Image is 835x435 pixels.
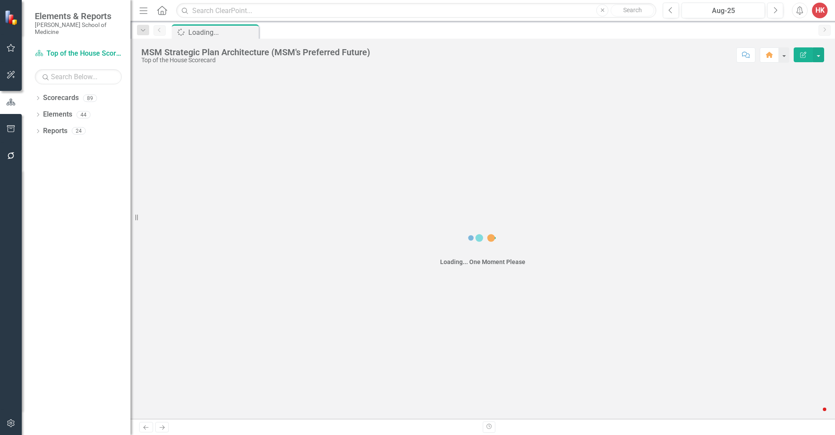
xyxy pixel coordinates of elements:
[176,3,656,18] input: Search ClearPoint...
[623,7,642,13] span: Search
[83,94,97,102] div: 89
[141,47,728,57] div: MSM Strategic Plan Architecture (MSM's Preferred Future)
[35,11,122,21] span: Elements & Reports
[440,258,525,266] div: Loading... One Moment Please
[72,127,86,135] div: 24
[141,57,728,64] div: Top of the House Scorecard
[43,126,67,136] a: Reports
[35,69,122,84] input: Search Below...
[43,93,79,103] a: Scorecards
[4,9,20,25] img: ClearPoint Strategy
[681,3,765,18] button: Aug-25
[35,21,122,36] small: [PERSON_NAME] School of Medicine
[43,110,72,120] a: Elements
[188,27,257,38] div: Loading...
[35,49,122,59] a: Top of the House Scorecard
[685,6,762,16] div: Aug-25
[611,4,654,17] button: Search
[805,405,826,426] iframe: Intercom live chat
[77,111,90,118] div: 44
[812,3,828,18] button: HK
